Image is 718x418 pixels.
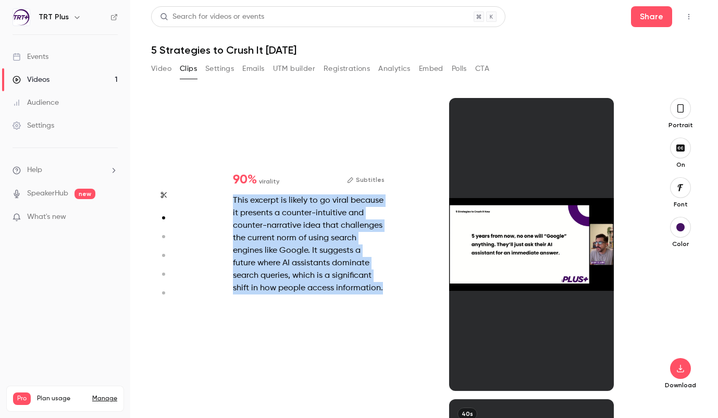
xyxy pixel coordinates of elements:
[378,60,411,77] button: Analytics
[273,60,315,77] button: UTM builder
[664,381,697,389] p: Download
[151,44,697,56] h1: 5 Strategies to Crush It [DATE]
[13,9,30,26] img: TRT Plus
[13,97,59,108] div: Audience
[151,60,171,77] button: Video
[13,75,49,85] div: Videos
[27,188,68,199] a: SpeakerHub
[160,11,264,22] div: Search for videos or events
[13,52,48,62] div: Events
[664,121,697,129] p: Portrait
[233,194,385,294] div: This excerpt is likely to go viral because it presents a counter-intuitive and counter-narrative ...
[92,395,117,403] a: Manage
[475,60,489,77] button: CTA
[242,60,264,77] button: Emails
[664,161,697,169] p: On
[664,200,697,208] p: Font
[680,8,697,25] button: Top Bar Actions
[664,240,697,248] p: Color
[324,60,370,77] button: Registrations
[13,120,54,131] div: Settings
[631,6,672,27] button: Share
[13,165,118,176] li: help-dropdown-opener
[259,177,279,186] span: virality
[27,165,42,176] span: Help
[452,60,467,77] button: Polls
[39,12,69,22] h6: TRT Plus
[37,395,86,403] span: Plan usage
[205,60,234,77] button: Settings
[27,212,66,223] span: What's new
[419,60,443,77] button: Embed
[13,392,31,405] span: Pro
[180,60,197,77] button: Clips
[347,174,385,186] button: Subtitles
[75,189,95,199] span: new
[233,174,257,186] span: 90 %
